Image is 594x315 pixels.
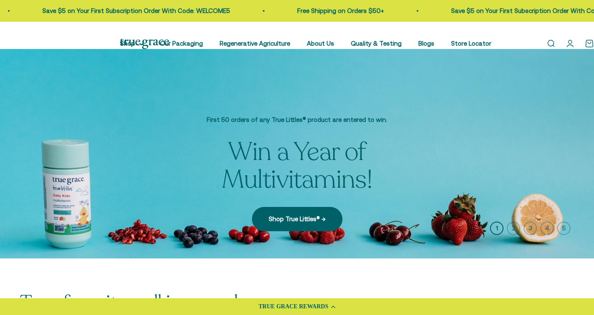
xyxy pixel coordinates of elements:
a: Blogs [418,40,434,47]
a: Our Packaging [160,40,203,47]
a: About Us [307,40,334,47]
split-lines: Win a Year of Multivitamins! [222,135,373,197]
div: TRUE GRACE REWARDS [259,303,328,310]
button: 4 [540,222,554,235]
a: Free Shipping on Orders $50+ [238,7,325,14]
p: First 50 orders of any True Littles® product are entered to win. [159,115,436,125]
button: 1 [490,222,503,235]
button: 2 [507,222,520,235]
button: 5 [557,222,571,235]
a: Quality & Testing [351,40,402,47]
a: Shop True Littles® → [252,207,342,231]
a: Store Locator [451,40,491,47]
a: Regenerative Agriculture [220,40,290,47]
p: Save $5 on Your First Subscription Order With Code: WELCOME5 [392,6,580,16]
button: 3 [524,222,537,235]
